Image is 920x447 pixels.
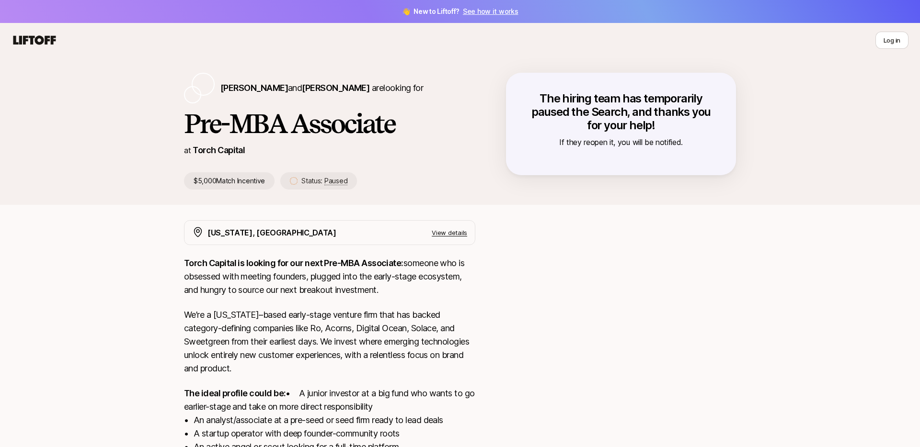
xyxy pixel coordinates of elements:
[432,228,467,237] p: View details
[184,144,191,156] p: at
[463,7,518,15] a: See how it works
[875,32,908,49] button: Log in
[525,92,717,132] p: The hiring team has temporarily paused the Search, and thanks you for your help!
[220,81,423,95] p: are looking for
[525,136,717,148] p: If they reopen it, you will be notified.
[184,258,403,268] strong: Torch Capital is looking for our next Pre-MBA Associate:
[302,83,369,93] span: [PERSON_NAME]
[301,175,347,187] p: Status:
[220,83,288,93] span: [PERSON_NAME]
[184,109,475,138] h1: Pre-MBA Associate
[193,145,245,155] a: Torch Capital
[184,257,475,297] p: someone who is obsessed with meeting founders, plugged into the early-stage ecosystem, and hungry...
[402,6,518,17] span: 👋 New to Liftoff?
[184,308,475,375] p: We’re a [US_STATE]–based early-stage venture firm that has backed category-defining companies lik...
[324,177,347,185] span: Paused
[288,83,369,93] span: and
[207,226,336,239] p: [US_STATE], [GEOGRAPHIC_DATA]
[184,172,275,190] p: $5,000 Match Incentive
[184,388,286,398] strong: The ideal profile could be:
